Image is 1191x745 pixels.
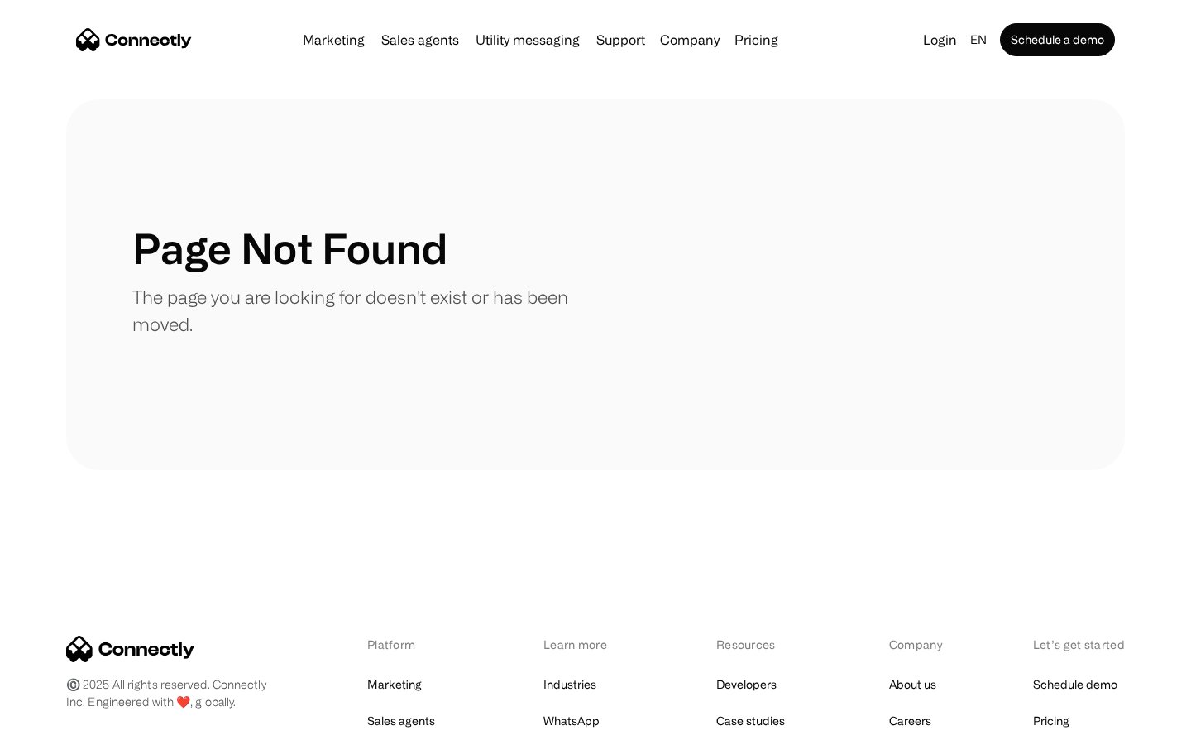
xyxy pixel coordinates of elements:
[132,223,447,273] h1: Page Not Found
[543,709,600,733] a: WhatsApp
[1033,636,1125,653] div: Let’s get started
[716,673,777,696] a: Developers
[33,716,99,739] ul: Language list
[296,33,371,46] a: Marketing
[889,709,931,733] a: Careers
[367,636,457,653] div: Platform
[1033,673,1117,696] a: Schedule demo
[17,714,99,739] aside: Language selected: English
[1033,709,1069,733] a: Pricing
[375,33,466,46] a: Sales agents
[543,636,630,653] div: Learn more
[469,33,586,46] a: Utility messaging
[889,673,936,696] a: About us
[889,636,947,653] div: Company
[916,28,964,51] a: Login
[716,709,785,733] a: Case studies
[716,636,803,653] div: Resources
[728,33,785,46] a: Pricing
[367,709,435,733] a: Sales agents
[132,283,595,338] p: The page you are looking for doesn't exist or has been moved.
[1000,23,1115,56] a: Schedule a demo
[543,673,596,696] a: Industries
[970,28,987,51] div: en
[367,673,422,696] a: Marketing
[590,33,652,46] a: Support
[660,28,720,51] div: Company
